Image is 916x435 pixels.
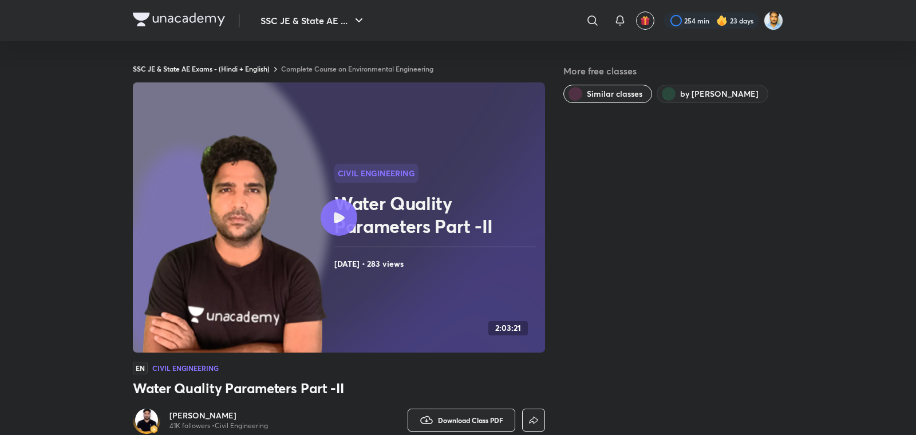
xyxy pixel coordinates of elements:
[135,409,158,432] img: Avatar
[764,11,783,30] img: Kunal Pradeep
[563,85,652,103] button: Similar classes
[657,85,768,103] button: by Praveen Kumar
[254,9,373,32] button: SSC JE & State AE ...
[169,410,268,421] a: [PERSON_NAME]
[495,323,521,333] h4: 2:03:21
[133,13,225,29] a: Company Logo
[636,11,654,30] button: avatar
[133,13,225,26] img: Company Logo
[150,425,158,433] img: badge
[680,88,759,100] span: by Praveen Kumar
[133,362,148,374] span: EN
[281,64,433,73] a: Complete Course on Environmental Engineering
[563,64,783,78] h5: More free classes
[438,416,503,425] span: Download Class PDF
[334,192,540,238] h2: Water Quality Parameters Part -II
[133,406,160,434] a: Avatarbadge
[587,88,642,100] span: Similar classes
[152,365,219,371] h4: Civil Engineering
[640,15,650,26] img: avatar
[133,64,270,73] a: SSC JE & State AE Exams - (Hindi + English)
[716,15,728,26] img: streak
[133,379,545,397] h3: Water Quality Parameters Part -II
[408,409,515,432] button: Download Class PDF
[169,421,268,430] p: 41K followers • Civil Engineering
[334,256,540,271] h4: [DATE] • 283 views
